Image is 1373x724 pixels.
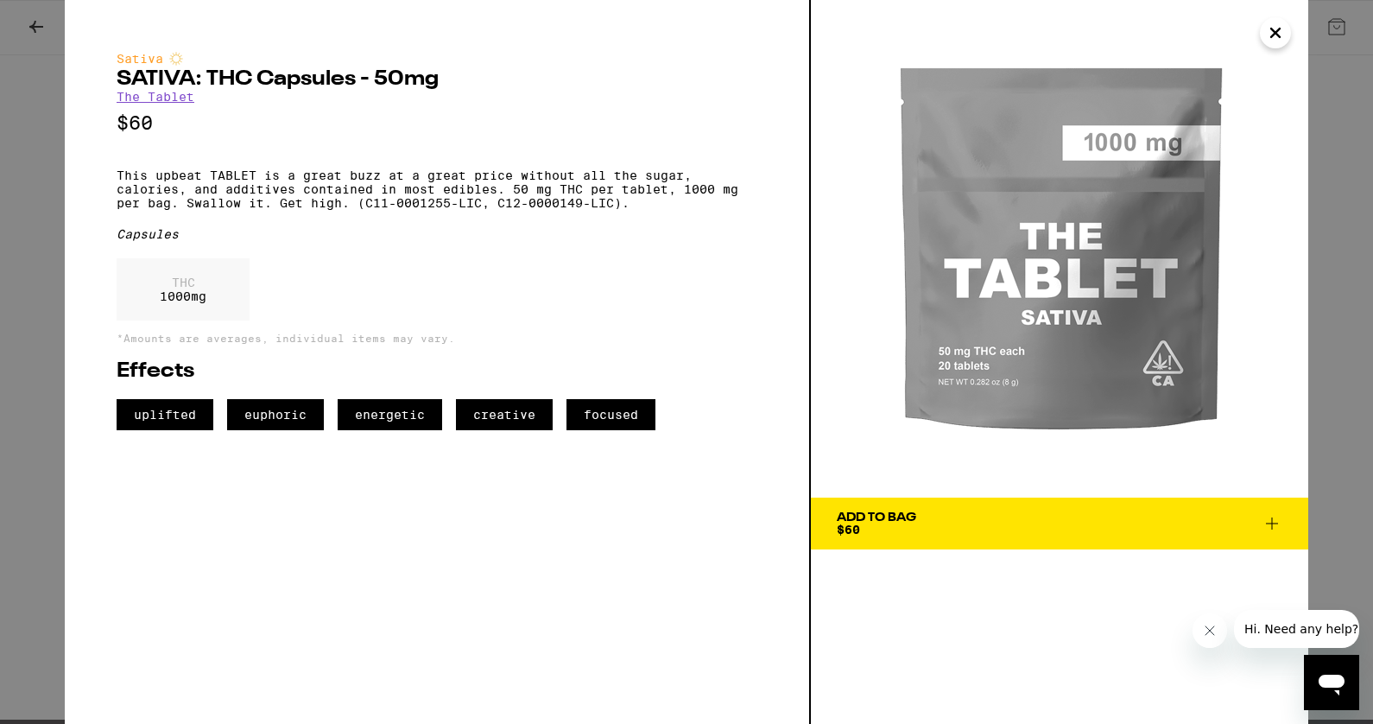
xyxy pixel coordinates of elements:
[117,227,757,241] div: Capsules
[227,399,324,430] span: euphoric
[837,523,860,537] span: $60
[117,399,213,430] span: uplifted
[117,69,757,90] h2: SATIVA: THC Capsules - 50mg
[1304,655,1359,710] iframe: Button to launch messaging window
[1234,610,1359,648] iframe: Message from company
[117,90,194,104] a: The Tablet
[117,258,250,321] div: 1000 mg
[117,168,757,210] p: This upbeat TABLET is a great buzz at a great price without all the sugar, calories, and additive...
[160,276,206,289] p: THC
[117,52,757,66] div: Sativa
[117,361,757,382] h2: Effects
[169,52,183,66] img: sativaColor.svg
[117,112,757,134] p: $60
[117,333,757,344] p: *Amounts are averages, individual items may vary.
[566,399,655,430] span: focused
[1260,17,1291,48] button: Close
[338,399,442,430] span: energetic
[456,399,553,430] span: creative
[1193,613,1227,648] iframe: Close message
[837,511,916,524] div: Add To Bag
[811,498,1308,549] button: Add To Bag$60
